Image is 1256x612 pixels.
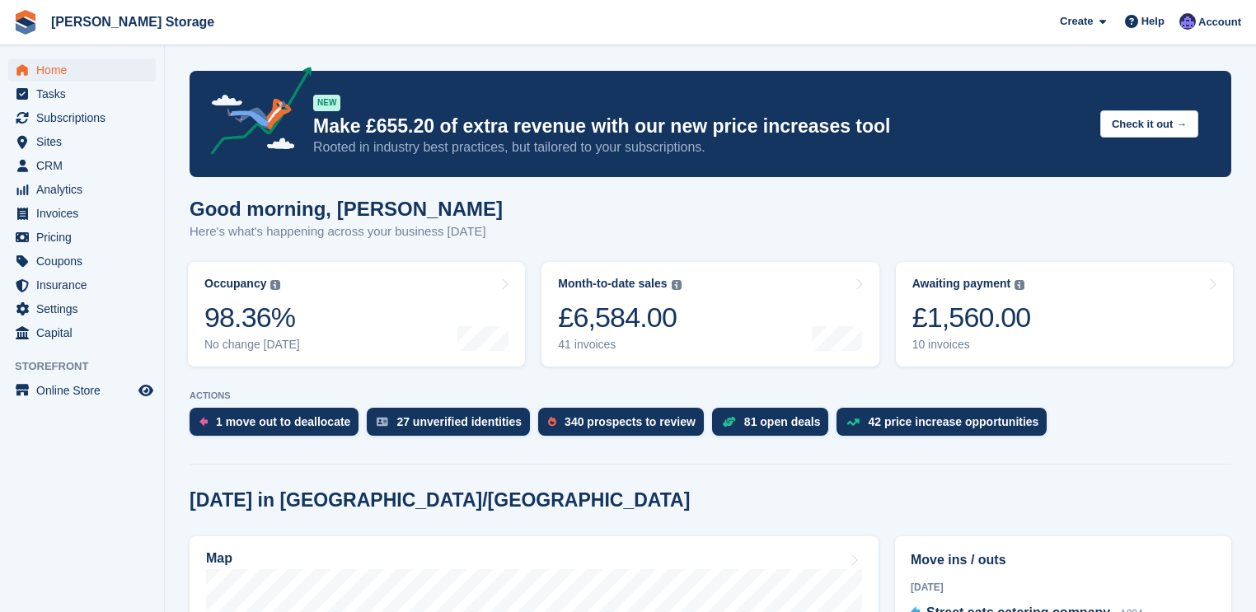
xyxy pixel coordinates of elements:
span: Invoices [36,202,135,225]
img: stora-icon-8386f47178a22dfd0bd8f6a31ec36ba5ce8667c1dd55bd0f319d3a0aa187defe.svg [13,10,38,35]
span: Create [1060,13,1093,30]
div: 1 move out to deallocate [216,415,350,428]
a: menu [8,130,156,153]
a: Preview store [136,381,156,400]
div: 10 invoices [912,338,1031,352]
span: Settings [36,297,135,320]
a: menu [8,273,156,297]
img: prospect-51fa495bee0391a8d652442698ab0144808aea92771e9ea1ae160a38d050c398.svg [548,417,556,427]
img: price-adjustments-announcement-icon-8257ccfd72463d97f412b2fc003d46551f7dbcb40ab6d574587a9cd5c0d94... [197,67,312,161]
img: deal-1b604bf984904fb50ccaf53a9ad4b4a5d6e5aea283cecdc64d6e3604feb123c2.svg [722,416,736,427]
a: 27 unverified identities [367,408,538,444]
div: 41 invoices [558,338,681,352]
span: Online Store [36,379,135,402]
div: Awaiting payment [912,277,1011,291]
span: Pricing [36,226,135,249]
img: icon-info-grey-7440780725fd019a000dd9b08b2336e03edf1995a4989e88bcd33f0948082b44.svg [1015,280,1024,290]
h1: Good morning, [PERSON_NAME] [190,198,503,220]
p: Rooted in industry best practices, but tailored to your subscriptions. [313,138,1087,157]
a: Month-to-date sales £6,584.00 41 invoices [541,262,879,367]
span: Tasks [36,82,135,105]
a: menu [8,297,156,320]
div: 27 unverified identities [396,415,522,428]
a: menu [8,106,156,129]
a: Occupancy 98.36% No change [DATE] [188,262,525,367]
span: Home [36,58,135,82]
img: move_outs_to_deallocate_icon-f764333ba52eb49d3ac5e1228854f67142a1ed5810a6f6cc68b1a99e826820c5.svg [199,417,208,427]
div: Month-to-date sales [558,277,667,291]
div: £1,560.00 [912,301,1031,334]
span: Subscriptions [36,106,135,129]
p: Make £655.20 of extra revenue with our new price increases tool [313,114,1087,138]
img: Tim Sinnott [1179,13,1196,30]
span: Insurance [36,273,135,297]
img: icon-info-grey-7440780725fd019a000dd9b08b2336e03edf1995a4989e88bcd33f0948082b44.svg [672,280,682,290]
a: menu [8,58,156,82]
a: [PERSON_NAME] Storage [45,8,221,35]
div: No change [DATE] [204,338,300,352]
span: Capital [36,321,135,344]
a: menu [8,202,156,225]
p: ACTIONS [190,390,1231,401]
span: Help [1141,13,1165,30]
span: CRM [36,154,135,177]
a: 42 price increase opportunities [837,408,1055,444]
a: 340 prospects to review [538,408,712,444]
a: Awaiting payment £1,560.00 10 invoices [896,262,1233,367]
div: 98.36% [204,301,300,334]
a: menu [8,321,156,344]
div: 340 prospects to review [565,415,696,428]
a: menu [8,82,156,105]
button: Check it out → [1100,110,1198,138]
div: £6,584.00 [558,301,681,334]
h2: Move ins / outs [911,550,1216,570]
a: 81 open deals [712,408,837,444]
h2: [DATE] in [GEOGRAPHIC_DATA]/[GEOGRAPHIC_DATA] [190,489,690,512]
span: Coupons [36,250,135,273]
div: [DATE] [911,580,1216,595]
h2: Map [206,551,232,566]
span: Storefront [15,358,164,375]
span: Analytics [36,178,135,201]
img: icon-info-grey-7440780725fd019a000dd9b08b2336e03edf1995a4989e88bcd33f0948082b44.svg [270,280,280,290]
a: menu [8,154,156,177]
p: Here's what's happening across your business [DATE] [190,222,503,241]
a: menu [8,178,156,201]
span: Account [1198,14,1241,30]
a: menu [8,250,156,273]
div: Occupancy [204,277,266,291]
a: menu [8,226,156,249]
img: verify_identity-adf6edd0f0f0b5bbfe63781bf79b02c33cf7c696d77639b501bdc392416b5a36.svg [377,417,388,427]
a: menu [8,379,156,402]
span: Sites [36,130,135,153]
img: price_increase_opportunities-93ffe204e8149a01c8c9dc8f82e8f89637d9d84a8eef4429ea346261dce0b2c0.svg [846,418,860,426]
a: 1 move out to deallocate [190,408,367,444]
div: 81 open deals [744,415,821,428]
div: 42 price increase opportunities [868,415,1038,428]
div: NEW [313,95,340,111]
